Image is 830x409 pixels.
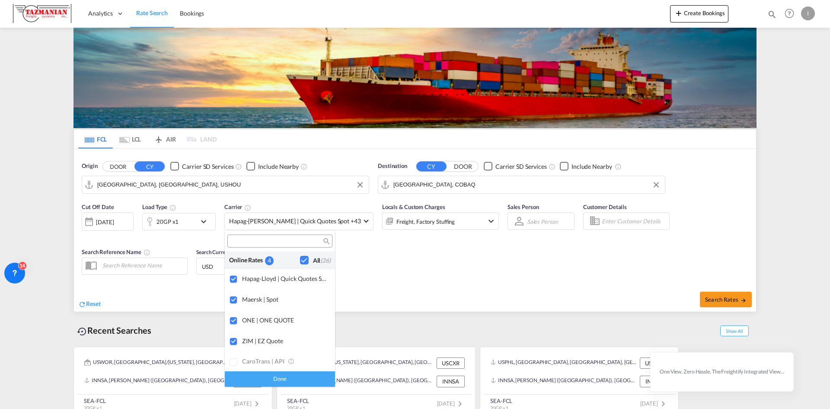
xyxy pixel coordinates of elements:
md-icon: s18 icon-information-outline [288,357,296,365]
div: ZIM | eZ Quote [242,337,328,345]
div: ONE | ONE QUOTE [242,316,328,324]
span: (26) [320,257,331,264]
div: Done [225,371,335,386]
div: CaroTrans | API [242,357,328,366]
div: Hapag-Lloyd | Quick Quotes Spot [242,275,328,282]
div: All [313,256,331,265]
md-icon: icon-magnify [322,238,329,245]
div: Online Rates [229,256,265,265]
div: Maersk | Spot [242,296,328,303]
div: 4 [265,256,274,265]
md-checkbox: Checkbox No Ink [300,256,331,265]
